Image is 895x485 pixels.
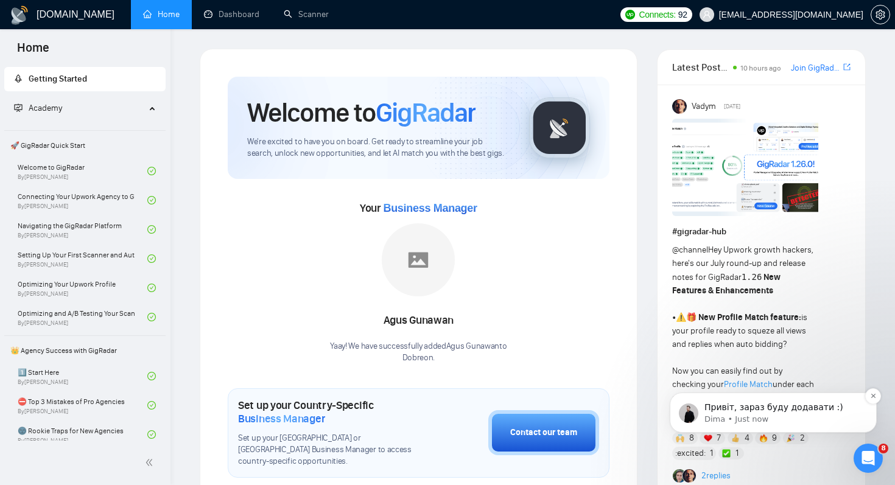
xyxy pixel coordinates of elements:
[18,187,147,214] a: Connecting Your Upwork Agency to GigRadarBy[PERSON_NAME]
[376,96,476,129] span: GigRadar
[38,382,48,392] button: Gif picker
[214,72,230,88] button: Dismiss notification
[238,412,325,425] span: Business Manager
[284,9,329,19] a: searchScanner
[5,133,164,158] span: 🚀 GigRadar Quick Start
[10,66,234,156] div: tm.workcloud@gmail.com says…
[14,103,62,113] span: Academy
[10,313,234,329] div: [DATE]
[59,15,146,27] p: Active in the last 15m
[191,5,214,28] button: Home
[383,202,477,214] span: Business Manager
[675,447,706,460] span: :excited:
[843,61,851,73] a: export
[247,136,510,159] span: We're excited to have you on board. Get ready to streamline your job search, unlock new opportuni...
[14,74,23,83] span: rocket
[147,430,156,439] span: check-circle
[59,6,83,15] h1: Dima
[871,10,890,19] a: setting
[147,254,156,263] span: check-circle
[4,67,166,91] li: Getting Started
[672,245,708,255] span: @channel
[147,196,156,204] span: check-circle
[672,99,687,114] img: Vadym
[740,64,781,72] span: 10 hours ago
[698,312,801,323] strong: New Profile Match feature:
[10,357,233,377] textarea: Message…
[686,312,697,323] span: 🎁
[53,98,210,109] p: Message from Dima, sent Just now
[147,401,156,410] span: check-circle
[10,204,234,240] div: Dima says…
[330,341,507,364] div: Yaay! We have successfully added Agus Gunawan to
[54,163,224,187] div: привіт) а додайте мені будь ласка ще halolab
[703,10,711,19] span: user
[27,88,47,107] img: Profile image for Dima
[672,225,851,239] h1: # gigradar-hub
[58,382,68,392] button: Upload attachment
[204,9,259,19] a: dashboardDashboard
[18,274,147,301] a: Optimizing Your Upwork ProfileBy[PERSON_NAME]
[510,426,577,439] div: Contact our team
[639,8,675,21] span: Connects:
[44,156,234,194] div: привіт) а додайте мені будь ласка ще halolab
[10,240,234,277] div: tm.workcloud@gmail.com says…
[147,372,156,380] span: check-circle
[145,456,157,469] span: double-left
[360,201,477,215] span: Your
[879,444,888,453] span: 8
[18,245,147,272] a: Setting Up Your First Scanner and Auto-BidderBy[PERSON_NAME]
[651,316,895,452] iframe: Intercom notifications message
[14,103,23,112] span: fund-projection-screen
[625,10,635,19] img: upwork-logo.png
[143,9,180,19] a: homeHome
[53,86,192,96] span: Привіт, зараз буду додавати :)
[676,312,686,323] span: ⚠️
[183,240,234,267] div: дякую!
[791,61,841,75] a: Join GigRadar Slack Community
[8,5,31,28] button: go back
[18,363,147,389] a: 1️⃣ Start HereBy[PERSON_NAME]
[18,77,225,117] div: message notification from Dima, Just now. Привіт, зараз буду додавати :)
[678,8,687,21] span: 92
[710,447,713,459] span: 1
[18,216,147,243] a: Navigating the GigRadar PlatformBy[PERSON_NAME]
[672,60,730,75] span: Latest Posts from the GigRadar Community
[871,5,890,24] button: setting
[18,158,147,184] a: Welcome to GigRadarBy[PERSON_NAME]
[488,410,599,455] button: Contact our team
[238,399,427,425] h1: Set up your Country-Specific
[29,74,87,84] span: Getting Started
[724,101,740,112] span: [DATE]
[19,284,75,296] div: Звертайся :)
[209,377,228,397] button: Send a message…
[330,352,507,364] p: Dobreon .
[382,223,455,296] img: placeholder.png
[10,276,85,303] div: Звертайся :)
[54,337,224,349] div: Привіт)
[19,211,52,223] div: Все є :)
[18,421,147,448] a: 🌚 Rookie Traps for New AgenciesBy[PERSON_NAME]
[29,103,62,113] span: Academy
[247,96,476,129] h1: Welcome to
[692,100,716,113] span: Vadym
[673,469,686,483] img: Alex B
[672,119,818,216] img: F09AC4U7ATU-image.png
[529,97,590,158] img: gigradar-logo.png
[722,449,731,458] img: ✅
[147,284,156,292] span: check-circle
[19,382,29,392] button: Emoji picker
[854,444,883,473] iframe: Intercom live chat
[238,433,427,467] span: Set up your [GEOGRAPHIC_DATA] or [GEOGRAPHIC_DATA] Business Manager to access country-specific op...
[7,39,59,65] span: Home
[735,447,739,459] span: 1
[147,313,156,321] span: check-circle
[701,470,731,482] a: 2replies
[843,62,851,72] span: export
[10,5,29,25] img: logo
[18,304,147,330] a: Optimizing and A/B Testing Your Scanner for Better ResultsBy[PERSON_NAME]
[192,248,224,260] div: дякую!
[10,204,61,231] div: Все є :)
[742,272,762,282] code: 1.26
